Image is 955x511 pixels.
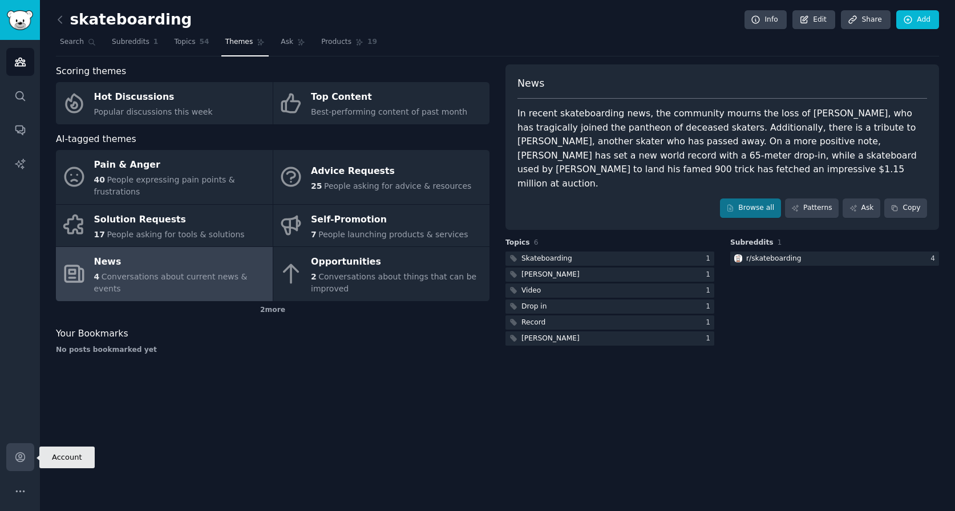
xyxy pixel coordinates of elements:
div: In recent skateboarding news, the community mourns the loss of [PERSON_NAME], who has tragically ... [517,107,927,190]
div: Solution Requests [94,210,245,229]
div: 1 [706,318,714,328]
div: Self-Promotion [311,210,468,229]
span: 17 [94,230,105,239]
div: Hot Discussions [94,88,213,107]
a: [PERSON_NAME]1 [505,267,714,282]
div: Advice Requests [311,162,471,180]
div: 2 more [56,301,489,319]
span: Topics [174,37,195,47]
span: 2 [311,272,317,281]
span: Ask [281,37,293,47]
span: People asking for advice & resources [324,181,471,190]
a: Solution Requests17People asking for tools & solutions [56,205,273,247]
div: No posts bookmarked yet [56,345,489,355]
div: Top Content [311,88,467,107]
a: skateboardingr/skateboarding4 [730,252,939,266]
img: GummySearch logo [7,10,33,30]
div: Pain & Anger [94,156,267,175]
div: Skateboarding [521,254,572,264]
a: Info [744,10,787,30]
a: Add [896,10,939,30]
a: Edit [792,10,835,30]
a: [PERSON_NAME]1 [505,331,714,346]
span: 6 [534,238,539,246]
span: People launching products & services [318,230,468,239]
span: Topics [505,238,530,248]
a: Themes [221,33,269,56]
div: 1 [706,302,714,312]
a: Patterns [785,198,839,218]
h2: skateboarding [56,11,192,29]
a: Ask [277,33,309,56]
span: Products [321,37,351,47]
a: Skateboarding1 [505,252,714,266]
a: Subreddits1 [108,33,162,56]
a: Ask [843,198,880,218]
a: Opportunities2Conversations about things that can be improved [273,247,490,301]
span: News [517,76,544,91]
a: Browse all [720,198,781,218]
div: Drop in [521,302,547,312]
a: Top ContentBest-performing content of past month [273,82,490,124]
span: 1 [153,37,159,47]
div: 1 [706,254,714,264]
div: 4 [930,254,939,264]
span: AI-tagged themes [56,132,136,147]
a: Record1 [505,315,714,330]
img: skateboarding [734,254,742,262]
span: Subreddits [112,37,149,47]
span: Search [60,37,84,47]
a: Hot DiscussionsPopular discussions this week [56,82,273,124]
span: Conversations about things that can be improved [311,272,476,293]
a: Advice Requests25People asking for advice & resources [273,150,490,204]
a: Video1 [505,283,714,298]
div: [PERSON_NAME] [521,334,580,344]
div: [PERSON_NAME] [521,270,580,280]
div: Video [521,286,541,296]
a: Search [56,33,100,56]
span: 7 [311,230,317,239]
span: 40 [94,175,105,184]
span: Your Bookmarks [56,327,128,341]
span: 54 [200,37,209,47]
div: 1 [706,270,714,280]
a: Self-Promotion7People launching products & services [273,205,490,247]
div: 1 [706,286,714,296]
a: Drop in1 [505,299,714,314]
span: 4 [94,272,100,281]
span: Popular discussions this week [94,107,213,116]
a: Topics54 [170,33,213,56]
button: Copy [884,198,927,218]
span: People expressing pain points & frustrations [94,175,235,196]
a: Share [841,10,890,30]
span: Themes [225,37,253,47]
div: r/ skateboarding [746,254,802,264]
span: People asking for tools & solutions [107,230,244,239]
span: 19 [367,37,377,47]
span: Best-performing content of past month [311,107,467,116]
span: 25 [311,181,322,190]
span: Subreddits [730,238,774,248]
div: Opportunities [311,253,484,271]
div: 1 [706,334,714,344]
a: Products19 [317,33,381,56]
span: Scoring themes [56,64,126,79]
div: News [94,253,267,271]
span: Conversations about current news & events [94,272,248,293]
div: Record [521,318,545,328]
a: Pain & Anger40People expressing pain points & frustrations [56,150,273,204]
a: News4Conversations about current news & events [56,247,273,301]
span: 1 [778,238,782,246]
